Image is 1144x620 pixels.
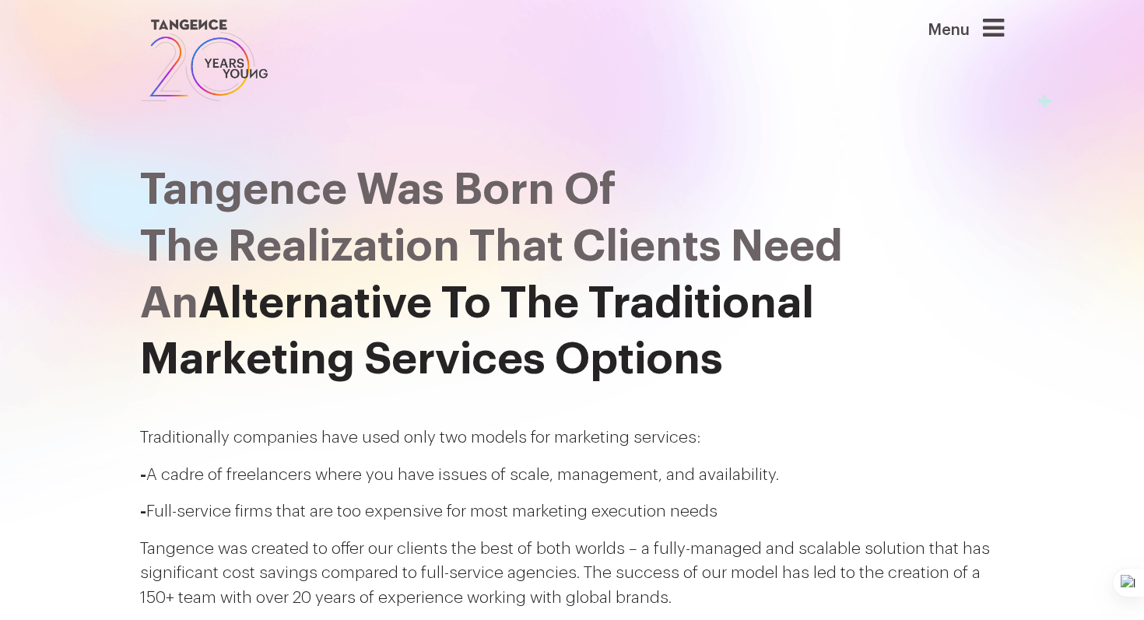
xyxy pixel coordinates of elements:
img: logo SVG [140,16,269,105]
h2: Alternative To The Traditional Marketing Services Options [140,162,1004,388]
p: Full-service firms that are too expensive for most marketing execution needs [140,499,1004,524]
p: Tangence was created to offer our clients the best of both worlds – a fully-managed and scalable ... [140,537,1004,611]
span: Tangence Was Born Of the realization that clients need an [140,168,843,325]
span: - [140,467,146,483]
p: Traditionally companies have used only two models for marketing services: [140,426,1004,450]
span: - [140,503,146,520]
p: A cadre of freelancers where you have issues of scale, management, and availability. [140,463,1004,488]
